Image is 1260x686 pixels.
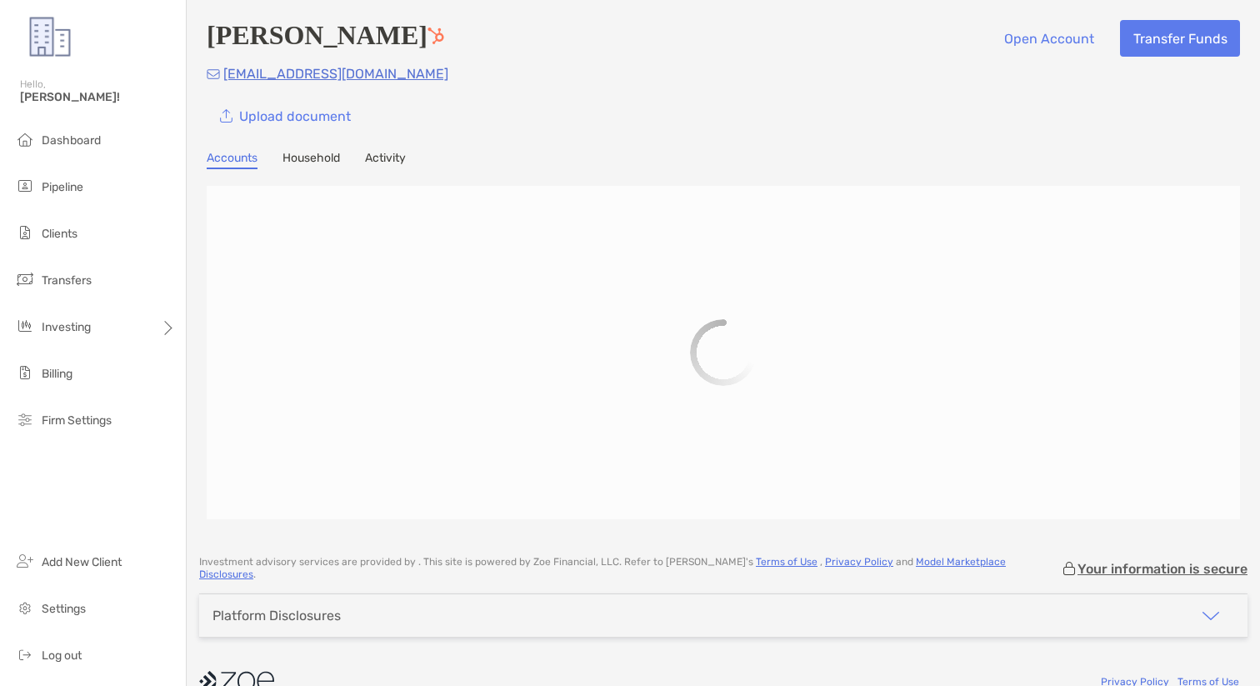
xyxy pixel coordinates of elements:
[15,644,35,664] img: logout icon
[282,151,340,169] a: Household
[15,551,35,571] img: add_new_client icon
[1120,20,1240,57] button: Transfer Funds
[220,109,232,123] img: button icon
[42,648,82,663] span: Log out
[427,20,444,50] a: Go to Hubspot Deal
[199,556,1061,581] p: Investment advisory services are provided by . This site is powered by Zoe Financial, LLC. Refer ...
[365,151,406,169] a: Activity
[15,129,35,149] img: dashboard icon
[42,227,77,241] span: Clients
[20,90,176,104] span: [PERSON_NAME]!
[15,223,35,243] img: clients icon
[42,367,72,381] span: Billing
[207,151,257,169] a: Accounts
[207,69,220,79] img: Email Icon
[756,556,817,568] a: Terms of Use
[15,363,35,383] img: billing icon
[1077,561,1247,577] p: Your information is secure
[199,556,1006,580] a: Model Marketplace Disclosures
[15,598,35,618] img: settings icon
[42,180,83,194] span: Pipeline
[207,98,363,134] a: Upload document
[825,556,893,568] a: Privacy Policy
[15,176,35,196] img: pipeline icon
[42,555,122,569] span: Add New Client
[15,269,35,289] img: transfers icon
[15,316,35,336] img: investing icon
[427,28,444,44] img: Hubspot Icon
[42,413,112,428] span: Firm Settings
[42,320,91,334] span: Investing
[212,608,341,623] div: Platform Disclosures
[20,7,80,67] img: Zoe Logo
[223,63,448,84] p: [EMAIL_ADDRESS][DOMAIN_NAME]
[42,273,92,288] span: Transfers
[1201,606,1221,626] img: icon arrow
[42,602,86,616] span: Settings
[42,133,101,148] span: Dashboard
[991,20,1107,57] button: Open Account
[15,409,35,429] img: firm-settings icon
[207,20,444,57] h4: [PERSON_NAME]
